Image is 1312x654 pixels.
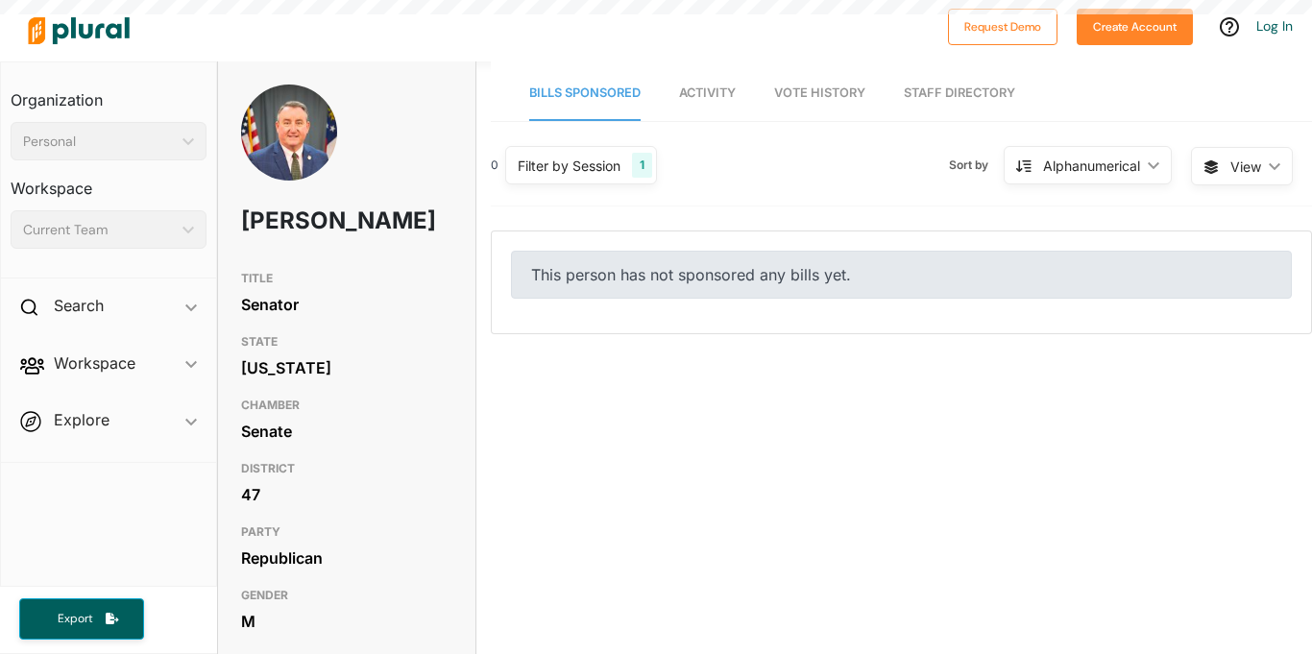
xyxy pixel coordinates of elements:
[44,611,106,627] span: Export
[529,85,641,100] span: Bills Sponsored
[774,66,865,121] a: Vote History
[679,66,736,121] a: Activity
[491,157,498,174] div: 0
[241,480,452,509] div: 47
[241,417,452,446] div: Senate
[632,153,652,178] div: 1
[241,457,452,480] h3: DISTRICT
[904,66,1015,121] a: Staff Directory
[529,66,641,121] a: Bills Sponsored
[241,544,452,572] div: Republican
[948,15,1057,36] a: Request Demo
[241,394,452,417] h3: CHAMBER
[54,295,104,316] h2: Search
[241,85,337,218] img: Headshot of Frank Ginn
[241,267,452,290] h3: TITLE
[241,330,452,353] h3: STATE
[774,85,865,100] span: Vote History
[948,9,1057,45] button: Request Demo
[518,156,620,176] div: Filter by Session
[241,353,452,382] div: [US_STATE]
[241,584,452,607] h3: GENDER
[241,521,452,544] h3: PARTY
[1043,156,1140,176] div: Alphanumerical
[949,157,1004,174] span: Sort by
[241,192,368,250] h1: [PERSON_NAME]
[1256,17,1293,35] a: Log In
[241,290,452,319] div: Senator
[679,85,736,100] span: Activity
[11,160,207,203] h3: Workspace
[1077,15,1193,36] a: Create Account
[23,220,175,240] div: Current Team
[19,598,144,640] button: Export
[511,251,1292,299] div: This person has not sponsored any bills yet.
[241,607,452,636] div: M
[1230,157,1261,177] span: View
[23,132,175,152] div: Personal
[1077,9,1193,45] button: Create Account
[11,72,207,114] h3: Organization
